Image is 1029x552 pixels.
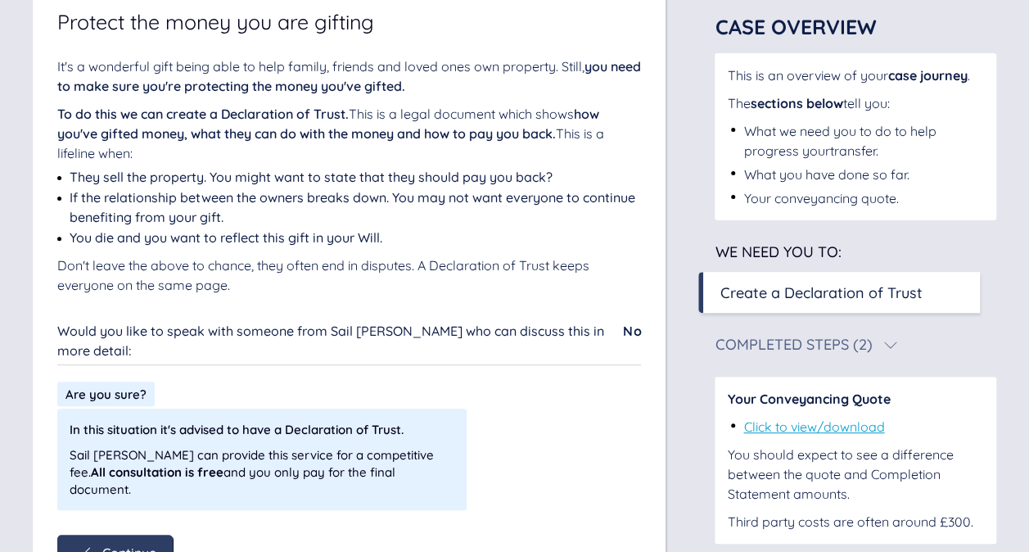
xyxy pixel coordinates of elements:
div: You should expect to see a difference between the quote and Completion Statement amounts. [727,445,984,504]
div: Third party costs are often around £300. [727,512,984,532]
div: Create a Declaration of Trust [720,282,922,304]
span: Sail [PERSON_NAME] can provide this service for a competitive fee. and you only pay for the final... [70,446,454,498]
div: This is a legal document which shows This is a lifeline when: [57,104,641,163]
span: They sell the property. You might want to state that they should pay you back? [70,167,553,187]
a: Click to view/download [743,419,884,435]
span: Would you like to speak with someone from Sail [PERSON_NAME] who can discuss this in more detail : [57,323,604,359]
span: sections below [750,95,842,111]
span: In this situation it's advised to have a Declaration of Trust. [70,421,454,438]
div: What we need you to do to help progress your transfer . [743,121,984,161]
div: It's a wonderful gift being able to help family, friends and loved ones own property. Still, [57,57,641,96]
div: Don't leave the above to chance, they often end in disputes. A Declaration of Trust keeps everyon... [57,256,641,295]
span: Are you sure? [65,387,147,402]
span: Case Overview [715,14,876,39]
div: What you have done so far. [743,165,909,184]
span: You die and you want to reflect this gift in your Will. [70,228,382,247]
div: Completed Steps (2) [715,337,872,352]
span: Your Conveyancing Quote [727,391,890,407]
div: This is an overview of your . [727,66,984,85]
span: No [623,323,641,339]
span: We need you to: [715,242,841,261]
div: The tell you: [727,93,984,113]
span: If the relationship between the owners breaks down. You may not want everyone to continue benefit... [70,188,641,227]
div: Your conveyancing quote. [743,188,898,208]
span: All consultation is free [91,464,223,480]
span: case journey [887,67,967,84]
span: Protect the money you are gifting [57,11,374,32]
span: To do this we can create a Declaration of Trust. [57,106,349,122]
